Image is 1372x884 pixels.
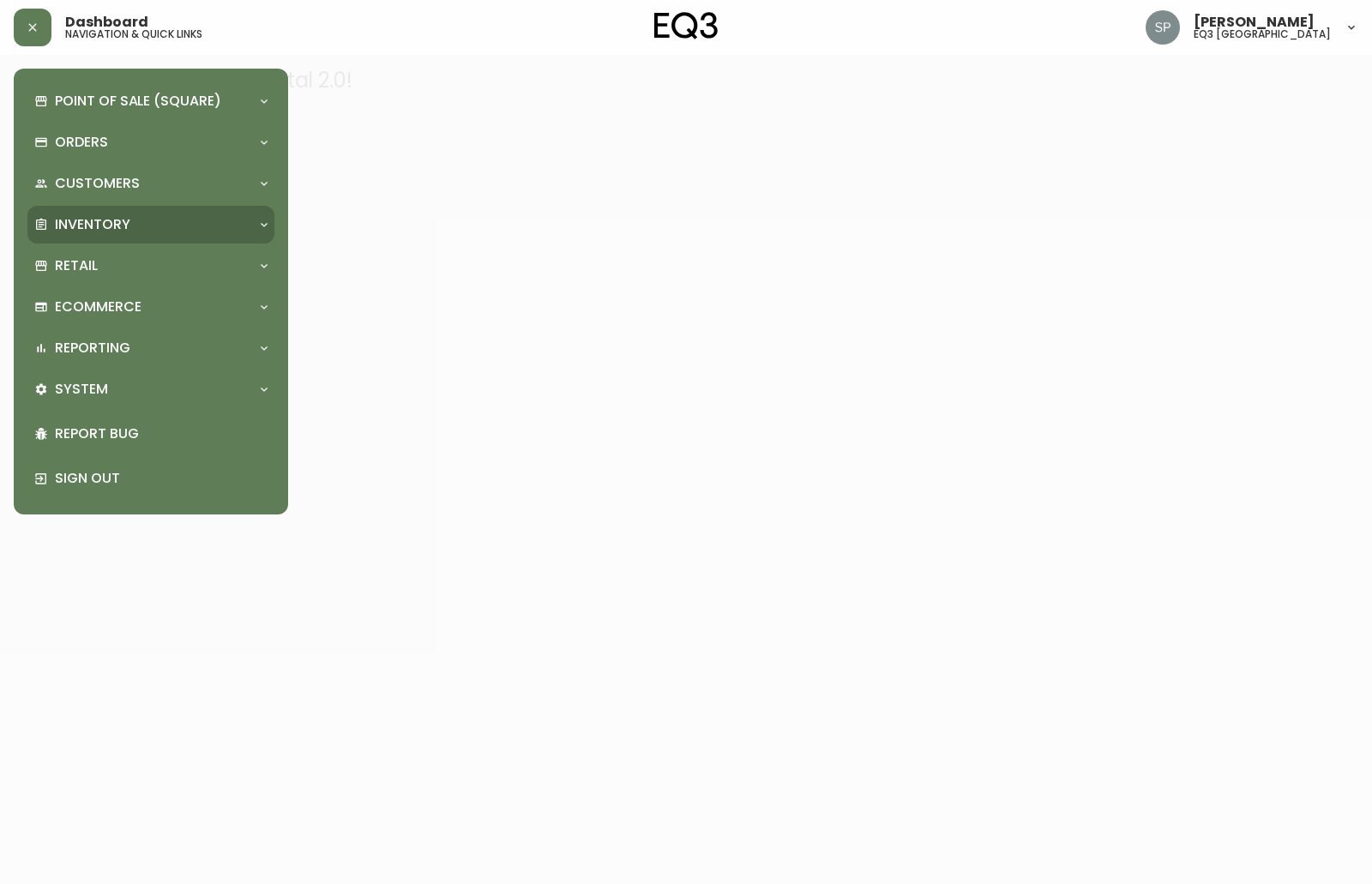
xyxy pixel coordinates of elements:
p: Sign Out [55,469,268,488]
div: Report Bug [27,412,274,456]
div: Customers [27,165,274,202]
div: Point of Sale (Square) [27,82,274,120]
p: Point of Sale (Square) [55,92,221,111]
p: Report Bug [55,424,268,443]
p: Ecommerce [55,298,141,316]
div: Retail [27,247,274,285]
img: logo [654,12,718,39]
p: Reporting [55,339,130,358]
div: Sign Out [27,456,274,501]
p: Orders [55,133,108,152]
div: Reporting [27,329,274,367]
div: Inventory [27,206,274,244]
p: Inventory [55,215,130,234]
p: System [55,380,108,399]
h5: navigation & quick links [65,29,202,39]
div: Ecommerce [27,288,274,326]
p: Retail [55,256,98,275]
div: Orders [27,123,274,161]
img: 25c0ecf8c5ed261b7fd55956ee48612f [1146,10,1180,45]
h5: eq3 [GEOGRAPHIC_DATA] [1194,29,1331,39]
p: Customers [55,174,140,193]
span: Dashboard [65,15,148,29]
span: [PERSON_NAME] [1194,15,1315,29]
div: System [27,370,274,408]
